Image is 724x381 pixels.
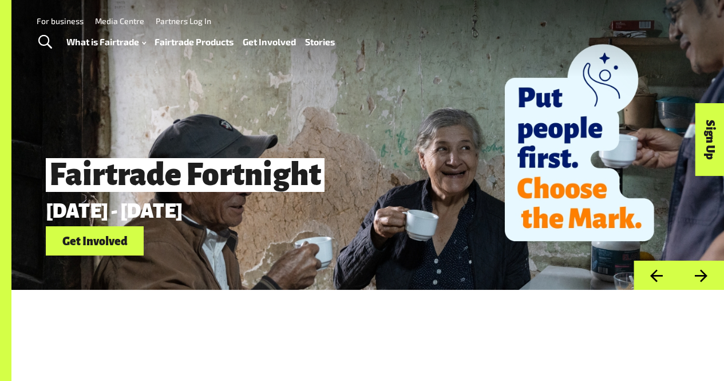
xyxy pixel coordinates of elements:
a: Stories [305,34,335,50]
p: [DATE] - [DATE] [46,201,580,222]
a: Fairtrade Products [155,34,234,50]
a: Get Involved [243,34,296,50]
button: Next [679,261,724,290]
a: Toggle Search [31,28,59,57]
a: Partners Log In [156,16,211,26]
a: For business [37,16,84,26]
a: Get Involved [46,226,144,256]
button: Previous [634,261,679,290]
a: Media Centre [95,16,144,26]
img: Fairtrade Australia New Zealand logo [648,14,692,62]
span: Fairtrade Fortnight [46,158,325,192]
a: What is Fairtrade [66,34,146,50]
